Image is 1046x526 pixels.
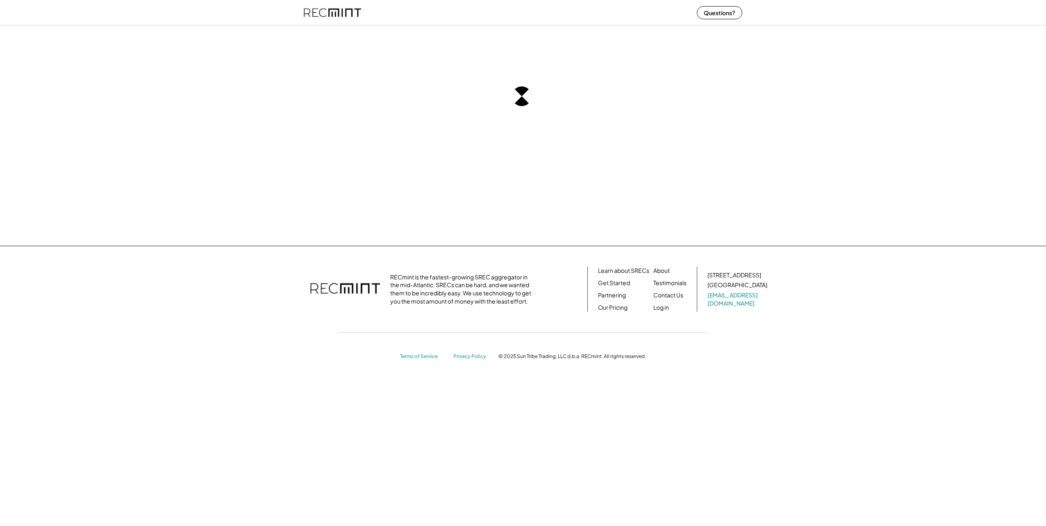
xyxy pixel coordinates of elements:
a: Log in [653,304,669,312]
a: Testimonials [653,279,687,287]
div: © 2025 Sun Tribe Trading, LLC d.b.a. RECmint. All rights reserved. [498,353,646,360]
div: [GEOGRAPHIC_DATA] [707,281,767,289]
a: [EMAIL_ADDRESS][DOMAIN_NAME] [707,291,769,307]
img: recmint-logotype%403x%20%281%29.jpeg [304,2,361,23]
a: Our Pricing [598,304,628,312]
a: Partnering [598,291,626,299]
a: Privacy Policy [453,353,490,360]
div: RECmint is the fastest-growing SREC aggregator in the mid-Atlantic. SRECs can be hard, and we wan... [390,273,536,305]
img: recmint-logotype%403x.png [310,275,380,304]
a: Learn about SRECs [598,267,649,275]
a: Contact Us [653,291,683,299]
button: Questions? [697,6,742,19]
a: About [653,267,670,275]
a: Terms of Service [400,353,445,360]
div: [STREET_ADDRESS] [707,271,761,279]
a: Get Started [598,279,630,287]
